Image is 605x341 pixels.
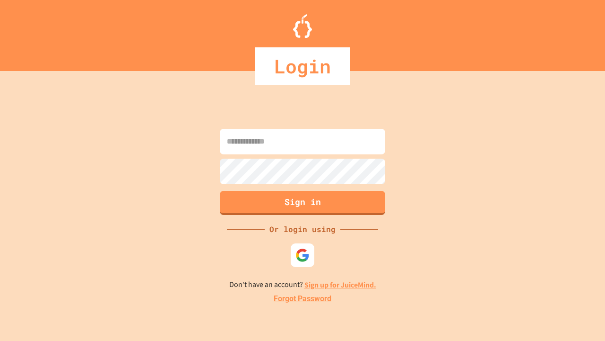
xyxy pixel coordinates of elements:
[220,191,385,215] button: Sign in
[295,248,310,262] img: google-icon.svg
[265,224,340,235] div: Or login using
[274,293,331,305] a: Forgot Password
[229,279,376,291] p: Don't have an account?
[304,280,376,290] a: Sign up for JuiceMind.
[255,47,350,85] div: Login
[293,14,312,38] img: Logo.svg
